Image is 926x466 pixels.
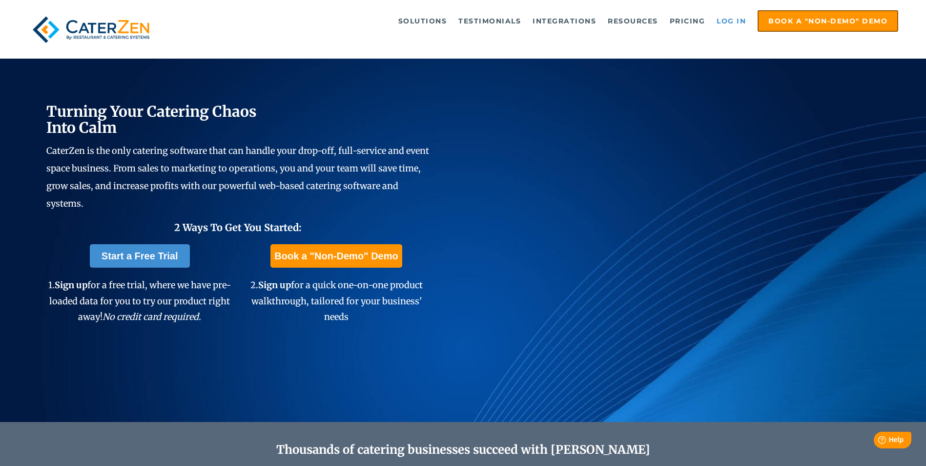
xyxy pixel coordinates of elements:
[103,311,201,322] em: No credit card required.
[174,221,302,233] span: 2 Ways To Get You Started:
[55,279,87,291] span: Sign up
[603,11,663,31] a: Resources
[528,11,601,31] a: Integrations
[46,145,429,209] span: CaterZen is the only catering software that can handle your drop-off, full-service and event spac...
[665,11,710,31] a: Pricing
[90,244,190,268] a: Start a Free Trial
[177,10,898,32] div: Navigation Menu
[258,279,291,291] span: Sign up
[93,443,834,457] h2: Thousands of catering businesses succeed with [PERSON_NAME]
[46,102,257,137] span: Turning Your Catering Chaos Into Calm
[758,10,898,32] a: Book a "Non-Demo" Demo
[393,11,452,31] a: Solutions
[712,11,751,31] a: Log in
[250,279,423,322] span: 2. for a quick one-on-one product walkthrough, tailored for your business' needs
[28,10,154,49] img: caterzen
[453,11,526,31] a: Testimonials
[48,279,231,322] span: 1. for a free trial, where we have pre-loaded data for you to try our product right away!
[270,244,402,268] a: Book a "Non-Demo" Demo
[839,428,915,455] iframe: Help widget launcher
